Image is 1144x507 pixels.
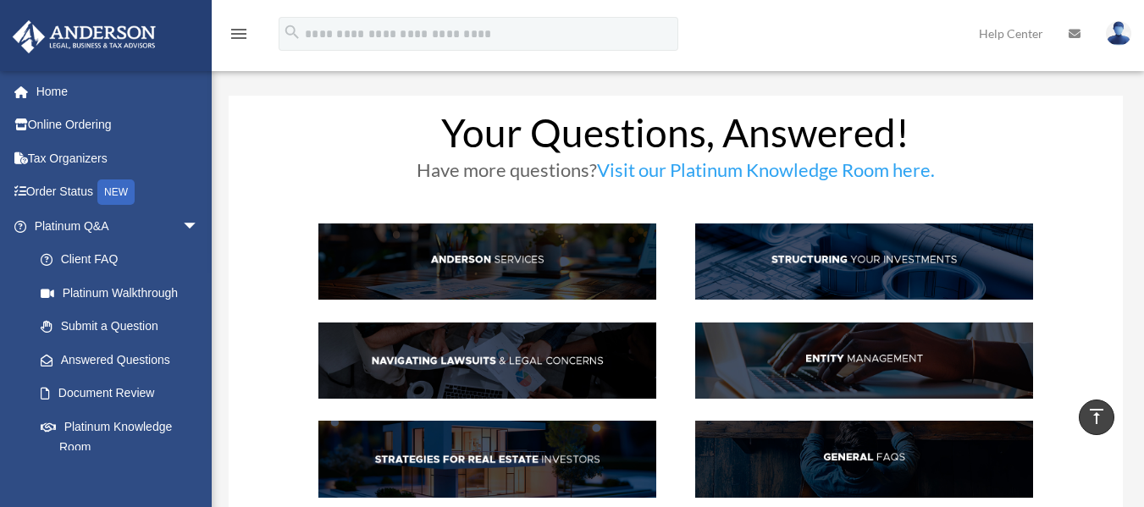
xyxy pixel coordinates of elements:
[24,310,224,344] a: Submit a Question
[1086,406,1107,427] i: vertical_align_top
[12,74,224,108] a: Home
[12,108,224,142] a: Online Ordering
[695,223,1033,300] img: StructInv_hdr
[695,322,1033,399] img: EntManag_hdr
[12,141,224,175] a: Tax Organizers
[283,23,301,41] i: search
[182,209,216,244] span: arrow_drop_down
[318,223,656,300] img: AndServ_hdr
[24,243,216,277] a: Client FAQ
[97,179,135,205] div: NEW
[318,421,656,497] img: StratsRE_hdr
[24,410,224,464] a: Platinum Knowledge Room
[318,322,656,399] img: NavLaw_hdr
[24,377,224,411] a: Document Review
[318,161,1034,188] h3: Have more questions?
[597,158,935,190] a: Visit our Platinum Knowledge Room here.
[8,20,161,53] img: Anderson Advisors Platinum Portal
[24,276,224,310] a: Platinum Walkthrough
[695,421,1033,497] img: GenFAQ_hdr
[229,30,249,44] a: menu
[1079,400,1114,435] a: vertical_align_top
[229,24,249,44] i: menu
[24,343,224,377] a: Answered Questions
[318,113,1034,161] h1: Your Questions, Answered!
[12,209,224,243] a: Platinum Q&Aarrow_drop_down
[1106,21,1131,46] img: User Pic
[12,175,224,210] a: Order StatusNEW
